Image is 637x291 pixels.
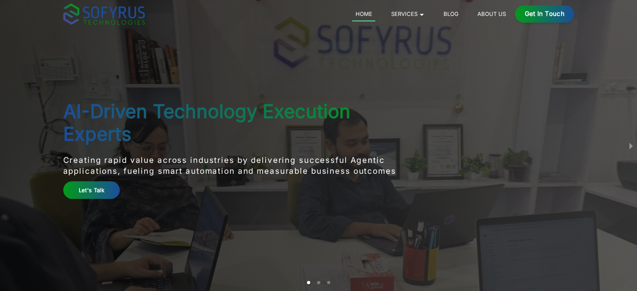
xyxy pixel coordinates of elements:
a: Services 🞃 [388,9,428,19]
a: Home [352,9,375,21]
a: Let's Talk [63,181,120,198]
h1: AI-Driven Technology Execution Experts [63,100,404,145]
li: slide item 1 [307,281,310,284]
p: Creating rapid value across industries by delivering successful Agentic applications, fueling sma... [63,155,404,177]
img: sofyrus [63,3,145,25]
li: slide item 3 [327,281,330,284]
a: Get in Touch [515,5,574,23]
a: Blog [440,9,462,19]
a: About Us [474,9,509,19]
li: slide item 2 [317,281,320,284]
